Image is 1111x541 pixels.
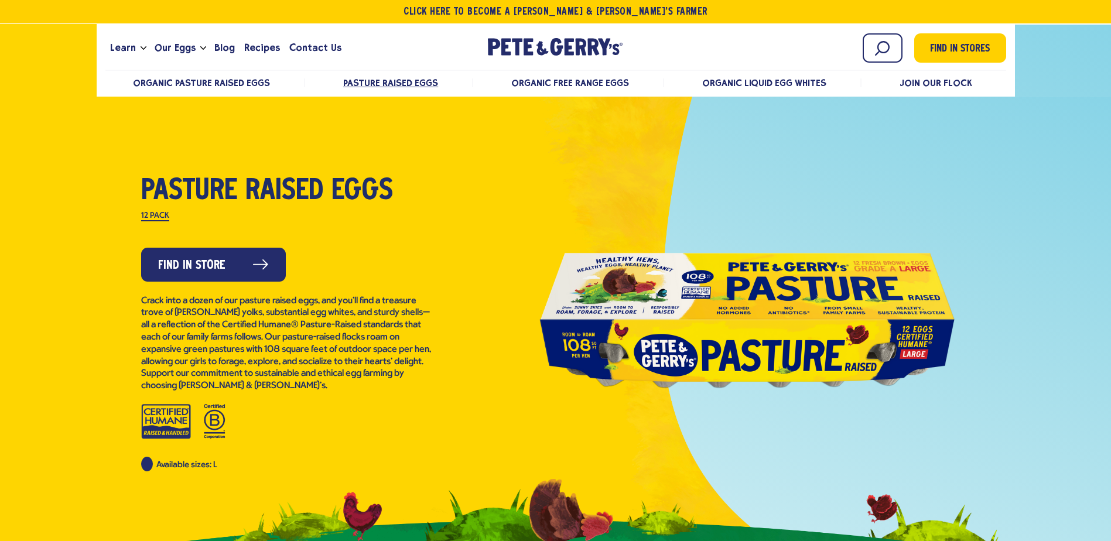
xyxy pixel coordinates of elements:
[930,42,990,57] span: Find in Stores
[105,70,1006,95] nav: desktop product menu
[110,40,136,55] span: Learn
[141,212,169,221] label: 12 Pack
[240,32,285,64] a: Recipes
[900,77,972,88] a: Join Our Flock
[141,248,286,282] a: Find in Store
[156,461,217,470] span: Available sizes: L
[150,32,200,64] a: Our Eggs
[158,256,225,275] span: Find in Store
[200,46,206,50] button: Open the dropdown menu for Our Eggs
[702,77,827,88] a: Organic Liquid Egg Whites
[133,77,271,88] a: Organic Pasture Raised Eggs
[343,77,438,88] a: Pasture Raised Eggs
[105,32,141,64] a: Learn
[863,33,903,63] input: Search
[914,33,1006,63] a: Find in Stores
[285,32,346,64] a: Contact Us
[210,32,240,64] a: Blog
[141,46,146,50] button: Open the dropdown menu for Learn
[289,40,341,55] span: Contact Us
[141,295,434,392] p: Crack into a dozen of our pasture raised eggs, and you’ll find a treasure trove of [PERSON_NAME] ...
[214,40,235,55] span: Blog
[141,176,434,207] h1: Pasture Raised Eggs
[511,77,629,88] a: Organic Free Range Eggs
[155,40,196,55] span: Our Eggs
[244,40,280,55] span: Recipes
